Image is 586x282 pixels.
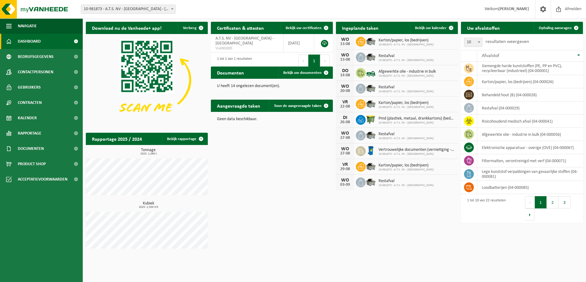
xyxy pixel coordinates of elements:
[366,114,376,124] img: WB-1100-HPE-GN-50
[274,104,322,108] span: Toon de aangevraagde taken
[18,64,53,80] span: Contactpersonen
[547,196,559,208] button: 2
[477,101,583,115] td: restafval (04-000029)
[18,95,42,110] span: Contracten
[366,130,376,140] img: WB-5000-GAL-GY-01
[366,83,376,93] img: WB-5000-GAL-GY-01
[162,133,207,145] a: Bekijk rapportage
[18,110,37,126] span: Kalender
[18,34,41,49] span: Dashboard
[281,22,332,34] a: Bekijk uw certificaten
[89,206,208,209] span: 2025: 2,500 m3
[366,98,376,109] img: WB-5000-GAL-GY-01
[214,54,252,67] div: 1 tot 1 van 1 resultaten
[482,53,499,58] span: Afvalstof
[539,26,572,30] span: Ophaling aanvragen
[339,100,351,105] div: VR
[339,147,351,151] div: WO
[339,183,351,187] div: 03-09
[379,43,434,47] span: 10-981873 - A.T.S. NV - [GEOGRAPHIC_DATA]
[485,39,529,44] label: resultaten weergeven
[211,100,266,112] h2: Aangevraagde taken
[477,88,583,101] td: behandeld hout (B) (04-000028)
[339,131,351,136] div: WO
[379,69,436,74] span: Afgewerkte olie - industrie in bulk
[498,7,529,11] strong: [PERSON_NAME]
[339,105,351,109] div: 22-08
[183,26,196,30] span: Verberg
[339,120,351,124] div: 26-08
[379,163,434,168] span: Karton/papier, los (bedrijven)
[464,38,482,47] span: 10
[477,181,583,194] td: loodbatterijen (04-000085)
[18,49,54,64] span: Bedrijfsgegevens
[477,128,583,141] td: afgewerkte olie - industrie in bulk (04-000056)
[18,156,46,172] span: Product Shop
[366,177,376,187] img: WB-5000-GAL-GY-01
[18,126,41,141] span: Rapportage
[283,71,322,75] span: Bekijk uw documenten
[379,54,434,59] span: Restafval
[366,36,376,46] img: WB-5000-GAL-GY-01
[477,62,583,75] td: gemengde harde kunststoffen (PE, PP en PVC), recycleerbaar (industrieel) (04-000001)
[215,46,279,51] span: VLA902005
[339,167,351,171] div: 29-08
[415,26,447,30] span: Bekijk uw kalender
[339,84,351,89] div: WO
[269,100,332,112] a: Toon de aangevraagde taken
[379,38,434,43] span: Karton/papier, los (bedrijven)
[379,147,455,152] span: Vertrouwelijke documenten (vernietiging - recyclage)
[339,58,351,62] div: 13-08
[366,51,376,62] img: WB-5000-GAL-GY-01
[89,148,208,155] h3: Tonnage
[366,67,376,78] img: BL-LQ-LV
[217,84,327,88] p: U heeft 14 ongelezen document(en).
[379,168,434,172] span: 10-981873 - A.T.S. NV - [GEOGRAPHIC_DATA]
[379,152,455,156] span: 10-981873 - A.T.S. NV - [GEOGRAPHIC_DATA]
[81,5,175,13] span: 10-981873 - A.T.S. NV - LANGERBRUGGE - GENT
[215,36,274,46] span: A.T.S. NV - [GEOGRAPHIC_DATA] - [GEOGRAPHIC_DATA]
[18,18,37,34] span: Navigatie
[89,152,208,155] span: 2025: 1,060 t
[339,151,351,156] div: 27-08
[339,37,351,42] div: WO
[461,22,506,34] h2: Uw afvalstoffen
[379,59,434,62] span: 10-981873 - A.T.S. NV - [GEOGRAPHIC_DATA]
[339,68,351,73] div: DO
[477,141,583,154] td: elektronische apparatuur - overige (OVE) (04-000067)
[477,154,583,167] td: filtermatten, verontreinigd met verf (04-000071)
[379,90,434,93] span: 10-981873 - A.T.S. NV - [GEOGRAPHIC_DATA]
[278,67,332,79] a: Bekijk uw documenten
[534,22,582,34] a: Ophaling aanvragen
[464,196,506,221] div: 1 tot 10 van 22 resultaten
[379,179,434,184] span: Restafval
[339,53,351,58] div: WO
[477,75,583,88] td: karton/papier, los (bedrijven) (04-000026)
[477,167,583,181] td: lege kunststof verpakkingen van gevaarlijke stoffen (04-000081)
[525,208,535,221] button: Next
[559,196,571,208] button: 3
[379,116,455,121] span: Pmd (plastiek, metaal, drankkartons) (bedrijven)
[339,89,351,93] div: 20-08
[410,22,457,34] a: Bekijk uw kalender
[178,22,207,34] button: Verberg
[81,5,176,14] span: 10-981873 - A.T.S. NV - LANGERBRUGGE - GENT
[477,115,583,128] td: risicohoudend medisch afval (04-000041)
[535,196,547,208] button: 1
[339,115,351,120] div: DI
[86,34,208,126] img: Download de VHEPlus App
[86,133,148,145] h2: Rapportage 2025 / 2024
[379,74,436,78] span: 10-981873 - A.T.S. NV - [GEOGRAPHIC_DATA]
[18,80,41,95] span: Gebruikers
[89,201,208,209] h3: Kubiek
[211,67,250,78] h2: Documenten
[339,162,351,167] div: VR
[339,42,351,46] div: 13-08
[86,22,168,34] h2: Download nu de Vanheede+ app!
[379,85,434,90] span: Restafval
[211,22,270,34] h2: Certificaten & attesten
[525,196,535,208] button: Previous
[379,132,434,137] span: Restafval
[366,161,376,171] img: WB-5000-GAL-GY-01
